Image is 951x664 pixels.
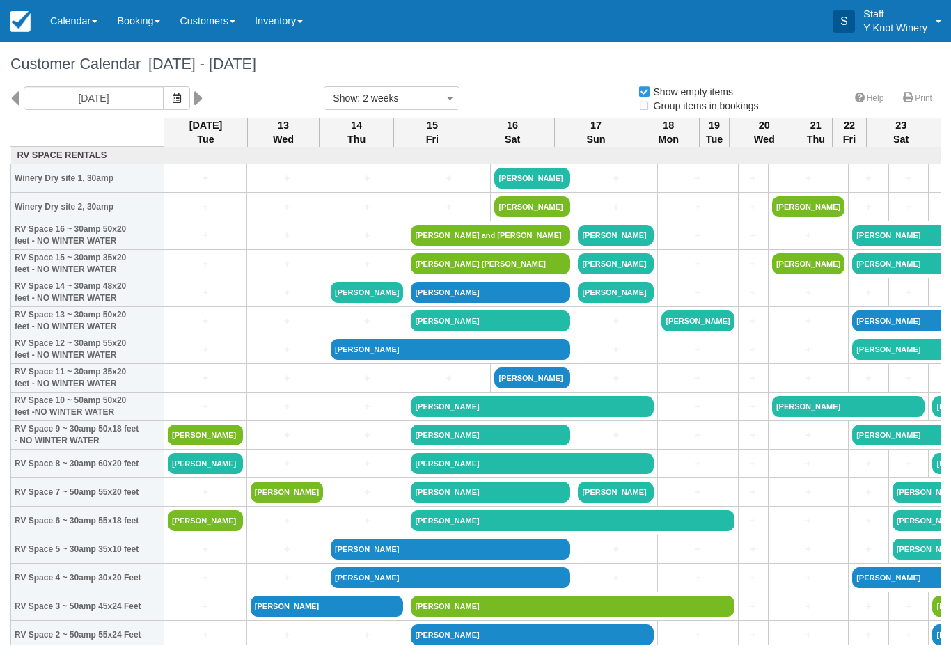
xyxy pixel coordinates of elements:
[357,93,398,104] span: : 2 weeks
[331,200,403,214] a: +
[331,282,403,303] a: [PERSON_NAME]
[742,428,764,443] a: +
[11,535,164,564] th: RV Space 5 ~ 30amp 35x10 feet
[578,371,654,386] a: +
[411,510,734,531] a: [PERSON_NAME]
[11,335,164,364] th: RV Space 12 ~ 30amp 55x20 feet - NO WINTER WATER
[638,118,699,147] th: 18 Mon
[578,225,654,246] a: [PERSON_NAME]
[661,371,734,386] a: +
[893,171,925,186] a: +
[411,282,570,303] a: [PERSON_NAME]
[772,253,844,274] a: [PERSON_NAME]
[742,200,764,214] a: +
[893,285,925,300] a: +
[320,118,394,147] th: 14 Thu
[772,371,844,386] a: +
[895,88,941,109] a: Print
[893,371,925,386] a: +
[411,425,570,445] a: [PERSON_NAME]
[251,428,323,443] a: +
[11,393,164,421] th: RV Space 10 ~ 50amp 50x20 feet -NO WINTER WATER
[251,457,323,471] a: +
[251,571,323,585] a: +
[10,56,941,72] h1: Customer Calendar
[772,599,844,614] a: +
[11,421,164,450] th: RV Space 9 ~ 30amp 50x18 feet - NO WINTER WATER
[578,282,654,303] a: [PERSON_NAME]
[638,81,742,102] label: Show empty items
[742,485,764,500] a: +
[11,164,164,193] th: Winery Dry site 1, 30amp
[852,457,885,471] a: +
[168,371,243,386] a: +
[494,168,570,189] a: [PERSON_NAME]
[772,342,844,357] a: +
[494,367,570,388] a: [PERSON_NAME]
[893,200,925,214] a: +
[331,171,403,186] a: +
[11,250,164,278] th: RV Space 15 ~ 30amp 35x20 feet - NO WINTER WATER
[772,542,844,557] a: +
[11,592,164,621] th: RV Space 3 ~ 50amp 45x24 Feet
[251,514,323,528] a: +
[141,55,256,72] span: [DATE] - [DATE]
[578,314,654,329] a: +
[742,514,764,528] a: +
[578,342,654,357] a: +
[11,307,164,335] th: RV Space 13 ~ 30amp 50x20 feet - NO WINTER WATER
[168,400,243,414] a: +
[411,310,570,331] a: [PERSON_NAME]
[331,567,570,588] a: [PERSON_NAME]
[251,400,323,414] a: +
[852,371,885,386] a: +
[661,310,734,331] a: [PERSON_NAME]
[331,539,570,560] a: [PERSON_NAME]
[168,200,243,214] a: +
[866,118,936,147] th: 23 Sat
[578,171,654,186] a: +
[578,428,654,443] a: +
[333,93,357,104] span: Show
[893,599,925,614] a: +
[742,171,764,186] a: +
[251,542,323,557] a: +
[168,485,243,500] a: +
[661,428,734,443] a: +
[247,118,319,147] th: 13 Wed
[168,571,243,585] a: +
[863,21,927,35] p: Y Knot Winery
[331,485,403,500] a: +
[471,118,554,147] th: 16 Sat
[772,396,925,417] a: [PERSON_NAME]
[852,200,885,214] a: +
[772,171,844,186] a: +
[661,171,734,186] a: +
[164,118,248,147] th: [DATE] Tue
[168,453,243,474] a: [PERSON_NAME]
[251,342,323,357] a: +
[11,221,164,250] th: RV Space 16 ~ 30amp 50x20 feet - NO WINTER WATER
[742,314,764,329] a: +
[411,225,570,246] a: [PERSON_NAME] and [PERSON_NAME]
[661,485,734,500] a: +
[578,482,654,503] a: [PERSON_NAME]
[863,7,927,21] p: Staff
[772,428,844,443] a: +
[168,628,243,642] a: +
[742,542,764,557] a: +
[661,342,734,357] a: +
[742,571,764,585] a: +
[730,118,799,147] th: 20 Wed
[331,314,403,329] a: +
[772,285,844,300] a: +
[772,314,844,329] a: +
[852,628,885,642] a: +
[168,228,243,243] a: +
[833,118,866,147] th: 22 Fri
[578,571,654,585] a: +
[331,371,403,386] a: +
[742,342,764,357] a: +
[11,478,164,507] th: RV Space 7 ~ 50amp 55x20 feet
[833,10,855,33] div: S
